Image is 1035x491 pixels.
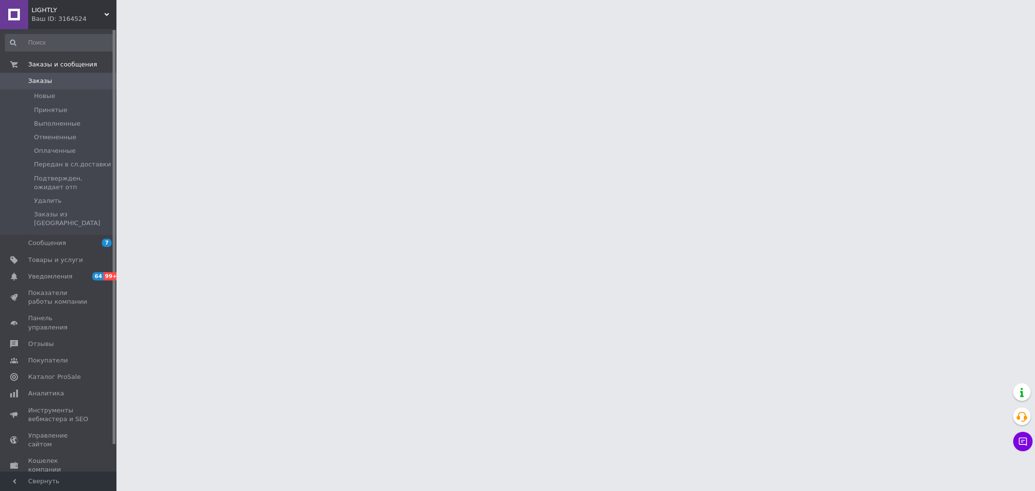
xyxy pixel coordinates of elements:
span: Заказы и сообщения [28,60,97,69]
span: Заказы из [GEOGRAPHIC_DATA] [34,210,114,228]
span: Новые [34,92,55,100]
span: LIGHTLY [32,6,104,15]
span: Товары и услуги [28,256,83,264]
span: Отмененные [34,133,76,142]
span: Инструменты вебмастера и SEO [28,406,90,424]
span: Сообщения [28,239,66,247]
span: 7 [102,239,112,247]
div: Ваш ID: 3164524 [32,15,116,23]
span: Аналитика [28,389,64,398]
span: Принятые [34,106,67,115]
span: Уведомления [28,272,72,281]
span: Подтвержден, ожидает отп [34,174,114,192]
span: Заказы [28,77,52,85]
span: Панель управления [28,314,90,331]
span: Удалить [34,196,62,205]
span: 64 [92,272,103,280]
span: Кошелек компании [28,457,90,474]
span: Управление сайтом [28,431,90,449]
span: Каталог ProSale [28,373,81,381]
input: Поиск [5,34,115,51]
span: Передан в сл.доставки [34,160,111,169]
span: Оплаченные [34,147,76,155]
button: Чат с покупателем [1013,432,1033,451]
span: Показатели работы компании [28,289,90,306]
span: 99+ [103,272,119,280]
span: Покупатели [28,356,68,365]
span: Выполненные [34,119,81,128]
span: Отзывы [28,340,54,348]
